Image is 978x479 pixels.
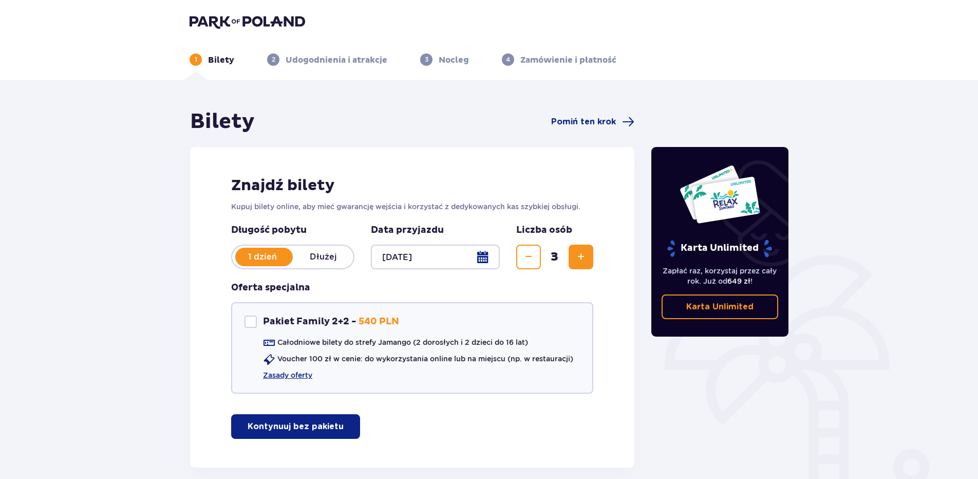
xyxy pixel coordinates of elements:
p: Pakiet Family 2+2 - [263,316,356,328]
p: Liczba osób [516,224,572,236]
div: 1Bilety [190,53,234,66]
button: Kontynuuj bez pakietu [231,414,360,439]
p: Długość pobytu [231,224,354,236]
span: 3 [543,249,567,265]
button: Zwiększ [569,245,593,269]
p: Data przyjazdu [371,224,444,236]
p: 540 PLN [359,316,399,328]
span: Pomiń ten krok [551,116,616,127]
img: Park of Poland logo [190,14,305,29]
p: Karta Unlimited [686,301,754,312]
p: Całodniowe bilety do strefy Jamango (2 dorosłych i 2 dzieci do 16 lat) [277,337,528,347]
a: Karta Unlimited [662,294,779,319]
h3: Oferta specjalna [231,282,310,294]
img: Dwie karty całoroczne do Suntago z napisem 'UNLIMITED RELAX', na białym tle z tropikalnymi liśćmi... [679,164,761,224]
a: Pomiń ten krok [551,116,634,128]
p: Nocleg [439,54,469,66]
p: 1 [195,55,197,64]
p: Zapłać raz, korzystaj przez cały rok. Już od ! [662,266,779,286]
div: 3Nocleg [420,53,469,66]
p: Voucher 100 zł w cenie: do wykorzystania online lub na miejscu (np. w restauracji) [277,354,573,364]
p: 2 [272,55,275,64]
p: 1 dzień [232,251,293,263]
p: 3 [425,55,428,64]
p: Kontynuuj bez pakietu [248,421,344,432]
div: 4Zamówienie i płatność [502,53,616,66]
p: Udogodnienia i atrakcje [286,54,387,66]
a: Zasady oferty [263,370,312,380]
span: 649 zł [727,277,750,285]
h1: Bilety [190,109,255,135]
p: Zamówienie i płatność [520,54,616,66]
p: Karta Unlimited [666,239,773,257]
button: Zmniejsz [516,245,541,269]
p: 4 [506,55,510,64]
p: Dłużej [293,251,353,263]
div: 2Udogodnienia i atrakcje [267,53,387,66]
p: Bilety [208,54,234,66]
h2: Znajdź bilety [231,176,593,195]
p: Kupuj bilety online, aby mieć gwarancję wejścia i korzystać z dedykowanych kas szybkiej obsługi. [231,201,593,212]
